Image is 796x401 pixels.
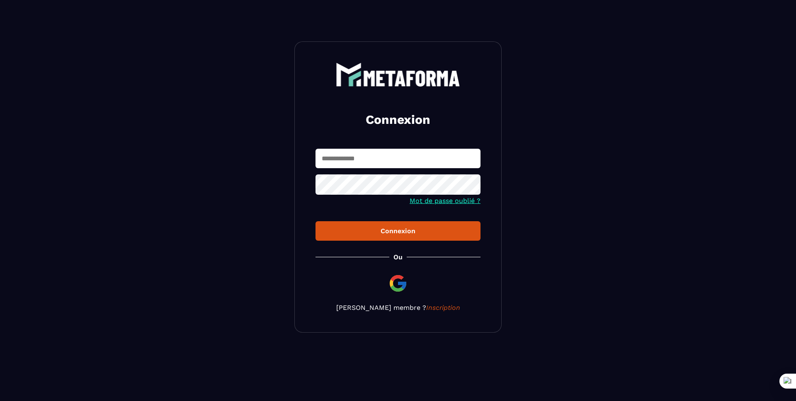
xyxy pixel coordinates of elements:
a: logo [315,63,481,87]
a: Mot de passe oublié ? [410,197,481,205]
p: Ou [393,253,403,261]
button: Connexion [315,221,481,241]
img: logo [336,63,460,87]
a: Inscription [426,304,460,312]
div: Connexion [322,227,474,235]
p: [PERSON_NAME] membre ? [315,304,481,312]
h2: Connexion [325,111,471,128]
img: google [388,273,408,293]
